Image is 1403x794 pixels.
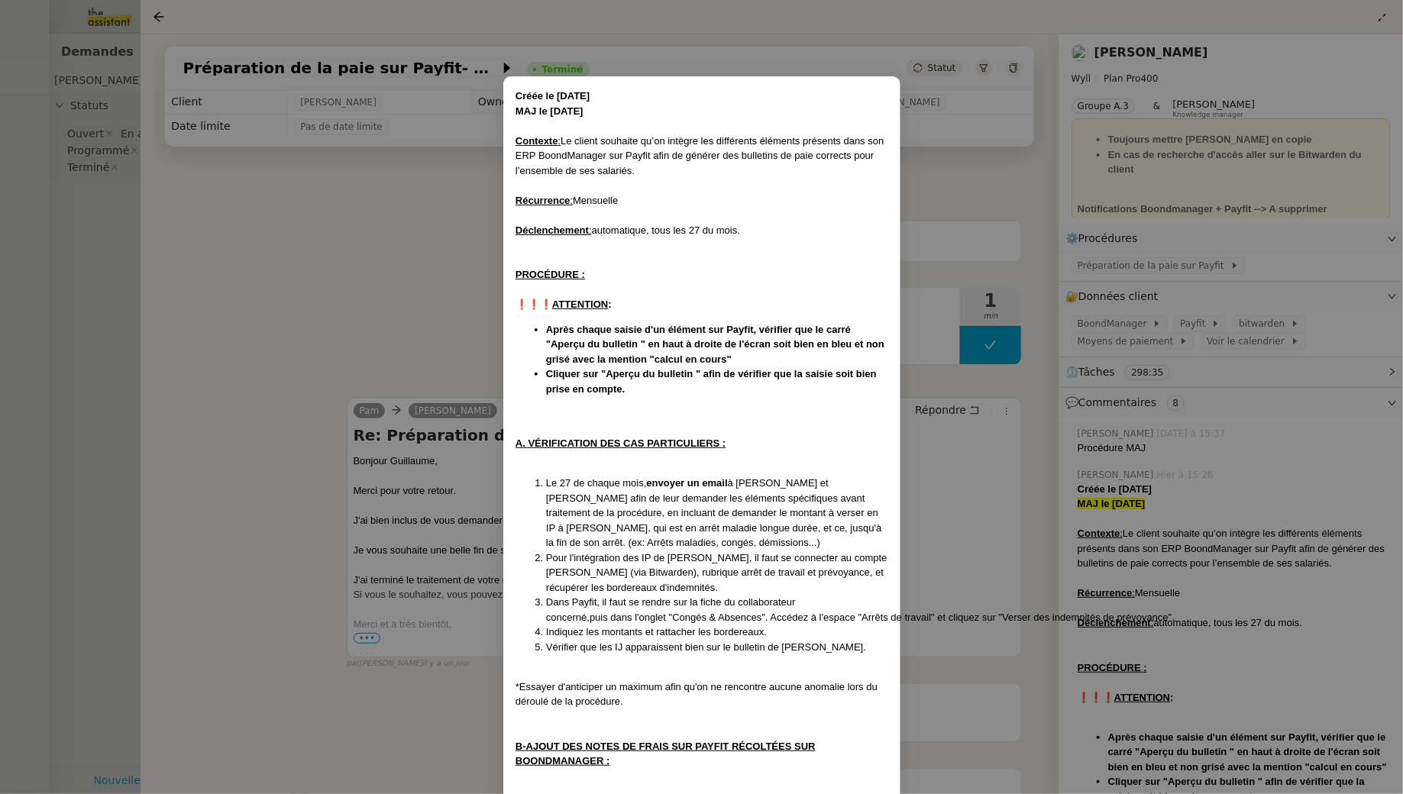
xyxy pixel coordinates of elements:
[570,195,573,206] u: :
[546,550,888,595] li: Pour l'intégration des IP de [PERSON_NAME], il faut se connecter au compte [PERSON_NAME] (via Bit...
[516,135,884,176] span: Le client souhaite qu’on intègre les différents éléments présents dans son ERP BoondManager sur P...
[516,195,571,206] u: Récurrence
[546,625,888,640] li: Indiquez les montants et rattacher les bordereaux.
[546,476,888,550] li: Le 27 de chaque mois, à [PERSON_NAME] et [PERSON_NAME] afin de leur demander les éléments spécifi...
[591,224,739,236] span: automatique, tous les 27 du mois.
[646,477,727,489] strong: envoyer un email
[546,595,888,625] li: Dans Payfit, il faut se rendre sur la fiche du collaborateur concerné,puis dans l'onglet "Congés ...
[516,105,584,117] strong: MAJ le [DATE]
[516,269,585,280] u: PROCÉDURE :
[516,224,589,236] u: Déclenchement
[573,195,618,206] span: Mensuelle
[516,437,726,449] u: A. VÉRIFICATION DES CAS PARTICULIERS :
[516,135,558,147] u: Contexte
[589,224,592,236] u: :
[516,299,612,310] strong: ❗❗❗ :
[516,741,816,767] u: B-AJOUT DES NOTES DE FRAIS SUR PAYFIT RÉCOLTÉES SUR BOONDMANAGER :
[552,299,608,310] u: ATTENTION
[516,90,590,102] strong: Créée le [DATE]
[546,368,877,395] strong: Cliquer sur "Aperçu du bulletin " afin de vérifier que la saisie soit bien prise en compte.
[558,135,561,147] u: :
[546,640,888,655] li: Vérifier que les IJ apparaissent bien sur le bulletin de [PERSON_NAME].
[516,679,888,709] div: *Essayer d'anticiper un maximum afin qu'on ne rencontre aucune anomalie lors du déroulé de la pro...
[546,324,884,365] strong: Après chaque saisie d'un élément sur Payfit, vérifier que le carré "Aperçu du bulletin " en haut ...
